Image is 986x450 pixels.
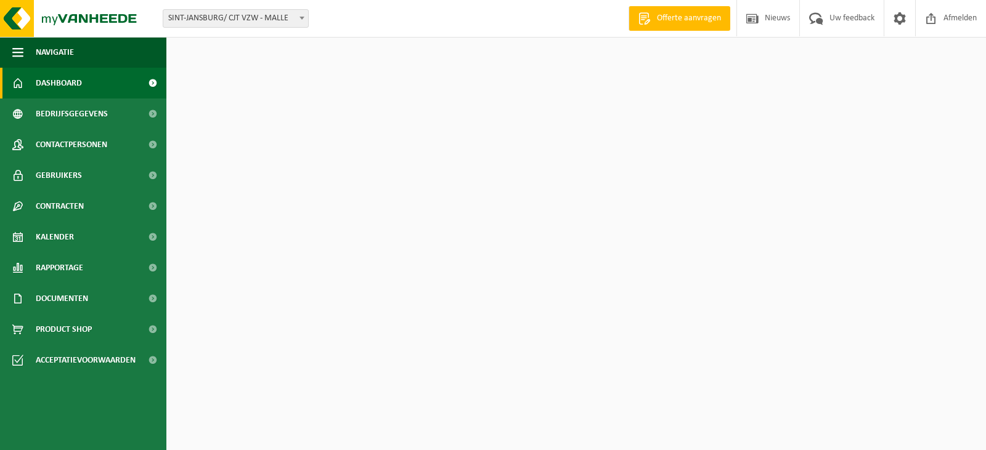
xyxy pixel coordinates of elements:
[36,129,107,160] span: Contactpersonen
[36,283,88,314] span: Documenten
[36,345,136,376] span: Acceptatievoorwaarden
[629,6,730,31] a: Offerte aanvragen
[36,37,74,68] span: Navigatie
[36,98,108,129] span: Bedrijfsgegevens
[163,10,308,27] span: SINT-JANSBURG/ CJT VZW - MALLE
[36,68,82,98] span: Dashboard
[163,9,309,28] span: SINT-JANSBURG/ CJT VZW - MALLE
[654,12,724,25] span: Offerte aanvragen
[36,252,83,283] span: Rapportage
[36,222,74,252] span: Kalender
[36,314,92,345] span: Product Shop
[36,191,84,222] span: Contracten
[36,160,82,191] span: Gebruikers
